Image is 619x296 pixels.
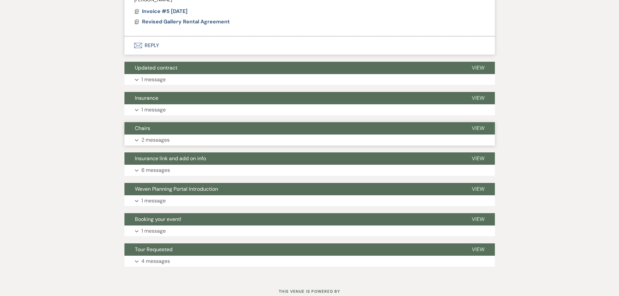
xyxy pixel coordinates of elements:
button: View [461,122,495,135]
button: View [461,183,495,195]
button: 1 message [124,74,495,85]
span: Revised Gallery Rental Agreement [142,18,230,25]
span: View [472,186,484,192]
button: Booking your event! [124,213,461,225]
button: 4 messages [124,256,495,267]
span: Updated contract [135,64,177,71]
span: View [472,95,484,101]
button: View [461,92,495,104]
p: 1 message [141,75,166,84]
button: View [461,152,495,165]
button: 1 message [124,104,495,115]
button: 6 messages [124,165,495,176]
button: View [461,62,495,74]
p: 1 message [141,197,166,205]
span: View [472,216,484,223]
button: Tour Requested [124,243,461,256]
span: Insurance [135,95,158,101]
p: 4 messages [141,257,170,265]
button: Insurance link and add on info [124,152,461,165]
span: View [472,246,484,253]
span: Chairs [135,125,150,132]
button: Insurance [124,92,461,104]
button: View [461,243,495,256]
span: Weven Planning Portal Introduction [135,186,218,192]
span: Booking your event! [135,216,181,223]
button: Updated contract [124,62,461,74]
span: View [472,125,484,132]
button: 2 messages [124,135,495,146]
p: 1 message [141,227,166,235]
button: Chairs [124,122,461,135]
span: Tour Requested [135,246,173,253]
span: View [472,64,484,71]
button: Weven Planning Portal Introduction [124,183,461,195]
button: Revised Gallery Rental Agreement [142,18,231,26]
button: View [461,213,495,225]
button: 1 message [124,225,495,237]
span: Insurance link and add on info [135,155,206,162]
button: Invoice #5 [DATE] [142,7,189,15]
button: 1 message [124,195,495,206]
p: 6 messages [141,166,170,174]
button: Reply [124,36,495,55]
span: Invoice #5 [DATE] [142,8,187,15]
span: View [472,155,484,162]
p: 2 messages [141,136,170,144]
p: 1 message [141,106,166,114]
